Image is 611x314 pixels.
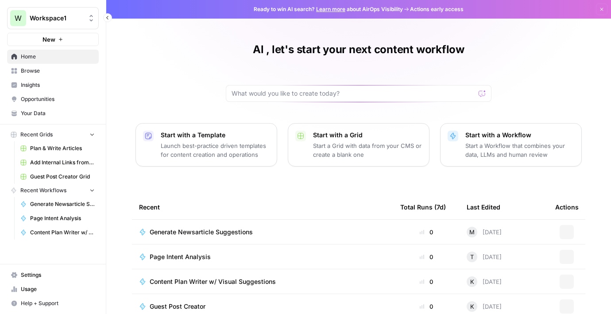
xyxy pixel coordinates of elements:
span: M [469,228,475,236]
button: New [7,33,99,46]
span: Settings [21,271,95,279]
span: W [15,13,22,23]
div: 0 [400,302,452,311]
button: Workspace: Workspace1 [7,7,99,29]
a: Page Intent Analysis [16,211,99,225]
p: Start a Grid with data from your CMS or create a blank one [313,141,422,159]
button: Recent Workflows [7,184,99,197]
span: Help + Support [21,299,95,307]
div: Actions [555,195,579,219]
button: Start with a WorkflowStart a Workflow that combines your data, LLMs and human review [440,123,582,167]
span: Opportunities [21,95,95,103]
div: [DATE] [467,301,502,312]
button: Recent Grids [7,128,99,141]
p: Launch best-practice driven templates for content creation and operations [161,141,270,159]
span: New [43,35,55,44]
span: Recent Grids [20,131,53,139]
div: Total Runs (7d) [400,195,446,219]
span: Plan & Write Articles [30,144,95,152]
button: Start with a TemplateLaunch best-practice driven templates for content creation and operations [135,123,277,167]
span: Actions early access [410,5,464,13]
a: Settings [7,268,99,282]
a: Learn more [316,6,345,12]
div: 0 [400,277,452,286]
span: Generate Newsarticle Suggestions [30,200,95,208]
a: Add Internal Links from Knowledge Base [16,155,99,170]
a: Insights [7,78,99,92]
span: Content Plan Writer w/ Visual Suggestions [150,277,276,286]
span: Browse [21,67,95,75]
div: 0 [400,252,452,261]
div: Last Edited [467,195,500,219]
span: Workspace1 [30,14,83,23]
a: Usage [7,282,99,296]
div: [DATE] [467,252,502,262]
span: Your Data [21,109,95,117]
a: Your Data [7,106,99,120]
a: Generate Newsarticle Suggestions [139,228,386,236]
a: Page Intent Analysis [139,252,386,261]
a: Guest Post Creator [139,302,386,311]
span: Guest Post Creator Grid [30,173,95,181]
p: Start with a Workflow [465,131,574,140]
span: K [470,302,474,311]
p: Start with a Grid [313,131,422,140]
div: [DATE] [467,227,502,237]
a: Browse [7,64,99,78]
span: Add Internal Links from Knowledge Base [30,159,95,167]
span: Recent Workflows [20,186,66,194]
a: Opportunities [7,92,99,106]
div: Recent [139,195,386,219]
span: K [470,277,474,286]
span: Page Intent Analysis [30,214,95,222]
button: Start with a GridStart a Grid with data from your CMS or create a blank one [288,123,429,167]
p: Start with a Template [161,131,270,140]
a: Plan & Write Articles [16,141,99,155]
div: 0 [400,228,452,236]
span: Insights [21,81,95,89]
a: Content Plan Writer w/ Visual Suggestions [16,225,99,240]
a: Guest Post Creator Grid [16,170,99,184]
h1: Al , let's start your next content workflow [253,43,464,57]
span: Home [21,53,95,61]
span: Page Intent Analysis [150,252,211,261]
button: Help + Support [7,296,99,310]
p: Start a Workflow that combines your data, LLMs and human review [465,141,574,159]
span: Guest Post Creator [150,302,205,311]
a: Content Plan Writer w/ Visual Suggestions [139,277,386,286]
input: What would you like to create today? [232,89,475,98]
a: Home [7,50,99,64]
span: T [470,252,474,261]
span: Usage [21,285,95,293]
a: Generate Newsarticle Suggestions [16,197,99,211]
span: Content Plan Writer w/ Visual Suggestions [30,229,95,236]
div: [DATE] [467,276,502,287]
span: Generate Newsarticle Suggestions [150,228,253,236]
span: Ready to win AI search? about AirOps Visibility [254,5,403,13]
